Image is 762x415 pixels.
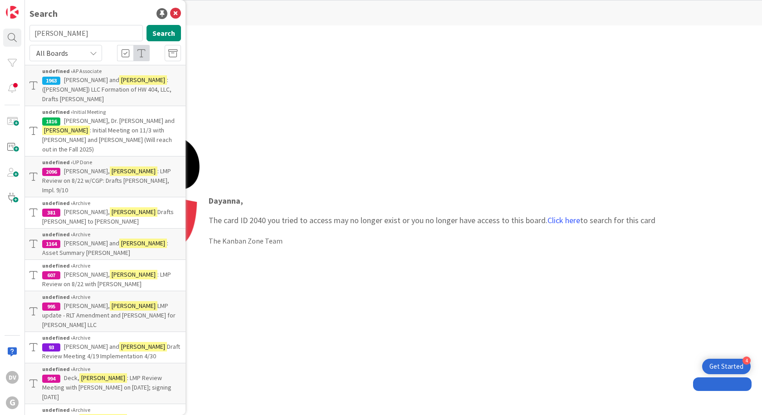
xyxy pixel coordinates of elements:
[147,25,181,41] button: Search
[64,270,110,278] span: [PERSON_NAME],
[64,239,119,247] span: [PERSON_NAME] and
[42,231,73,238] b: undefined ›
[209,235,655,246] div: The Kanban Zone Team
[42,262,181,270] div: Archive
[110,301,157,311] mark: [PERSON_NAME]
[42,406,181,414] div: Archive
[25,260,186,291] a: undefined ›Archive607[PERSON_NAME],[PERSON_NAME]: LMP Review on 8/22 with [PERSON_NAME]
[42,343,60,352] div: 93
[42,366,73,372] b: undefined ›
[79,373,127,383] mark: [PERSON_NAME]
[42,374,171,401] span: : LMP Review Meeting with [PERSON_NAME] on [DATE]; signing [DATE]
[209,195,655,226] p: The card ID 2040 you tried to access may no longer exist or you no longer have access to this boa...
[42,293,73,300] b: undefined ›
[42,334,181,342] div: Archive
[42,159,73,166] b: undefined ›
[64,167,110,175] span: [PERSON_NAME],
[6,371,19,384] div: DV
[29,7,58,20] div: Search
[209,195,243,206] strong: Dayanna ,
[119,239,167,248] mark: [PERSON_NAME]
[742,356,751,365] div: 4
[42,230,181,239] div: Archive
[42,293,181,301] div: Archive
[42,199,181,207] div: Archive
[64,302,110,310] span: [PERSON_NAME],
[25,197,186,228] a: undefined ›Archive381[PERSON_NAME],[PERSON_NAME]Drafts [PERSON_NAME] to [PERSON_NAME]
[25,332,186,363] a: undefined ›Archive93[PERSON_NAME] and[PERSON_NAME]Draft Review Meeting 4/19 Implementation 4/30
[42,365,181,373] div: Archive
[110,270,157,279] mark: [PERSON_NAME]
[25,363,186,404] a: undefined ›Archive994Deck,[PERSON_NAME]: LMP Review Meeting with [PERSON_NAME] on [DATE]; signing...
[702,359,751,374] div: Open Get Started checklist, remaining modules: 4
[42,168,60,176] div: 2096
[29,25,143,41] input: Search for title...
[42,68,73,74] b: undefined ›
[6,6,19,19] img: Visit kanbanzone.com
[42,303,60,311] div: 995
[42,209,60,217] div: 381
[36,49,68,58] span: All Boards
[42,108,181,116] div: Initial Meeting
[42,76,171,103] span: : ([PERSON_NAME]) LLC Formation of HW 404, LLC, Drafts [PERSON_NAME]
[64,76,119,84] span: [PERSON_NAME] and
[110,166,157,176] mark: [PERSON_NAME]
[42,126,90,135] mark: [PERSON_NAME]
[42,158,181,166] div: UP Done
[25,291,186,332] a: undefined ›Archive995[PERSON_NAME],[PERSON_NAME]LMP update - RLT Amendment and [PERSON_NAME] for ...
[42,302,176,329] span: LMP update - RLT Amendment and [PERSON_NAME] for [PERSON_NAME] LLC
[64,117,175,125] span: [PERSON_NAME], Dr. [PERSON_NAME] and
[6,396,19,409] div: G
[42,200,73,206] b: undefined ›
[42,67,181,75] div: AP Associate
[25,156,186,197] a: undefined ›UP Done2096[PERSON_NAME],[PERSON_NAME]: LMP Review on 8/22 w/CGP: Drafts [PERSON_NAME]...
[709,362,743,371] div: Get Started
[42,271,60,279] div: 607
[119,342,167,352] mark: [PERSON_NAME]
[42,77,60,85] div: 1963
[42,334,73,341] b: undefined ›
[64,374,79,382] span: Deck,
[25,228,186,260] a: undefined ›Archive1164[PERSON_NAME] and[PERSON_NAME]: Asset Summary [PERSON_NAME]
[42,262,73,269] b: undefined ›
[64,342,119,351] span: [PERSON_NAME] and
[42,406,73,413] b: undefined ›
[64,208,110,216] span: [PERSON_NAME],
[42,167,171,194] span: : LMP Review on 8/22 w/CGP: Drafts [PERSON_NAME], Impl. 9/10
[42,240,60,248] div: 1164
[42,108,73,115] b: undefined ›
[42,117,60,126] div: 1816
[547,215,580,225] a: Click here
[42,126,172,153] span: : Initial Meeting on 11/3 with [PERSON_NAME] and [PERSON_NAME] (Will reach out in the Fall 2025)
[110,207,157,217] mark: [PERSON_NAME]
[25,65,186,106] a: undefined ›AP Associate1963[PERSON_NAME] and[PERSON_NAME]: ([PERSON_NAME]) LLC Formation of HW 40...
[119,75,167,85] mark: [PERSON_NAME]
[42,375,60,383] div: 994
[25,106,186,156] a: undefined ›Initial Meeting1816[PERSON_NAME], Dr. [PERSON_NAME] and[PERSON_NAME]: Initial Meeting ...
